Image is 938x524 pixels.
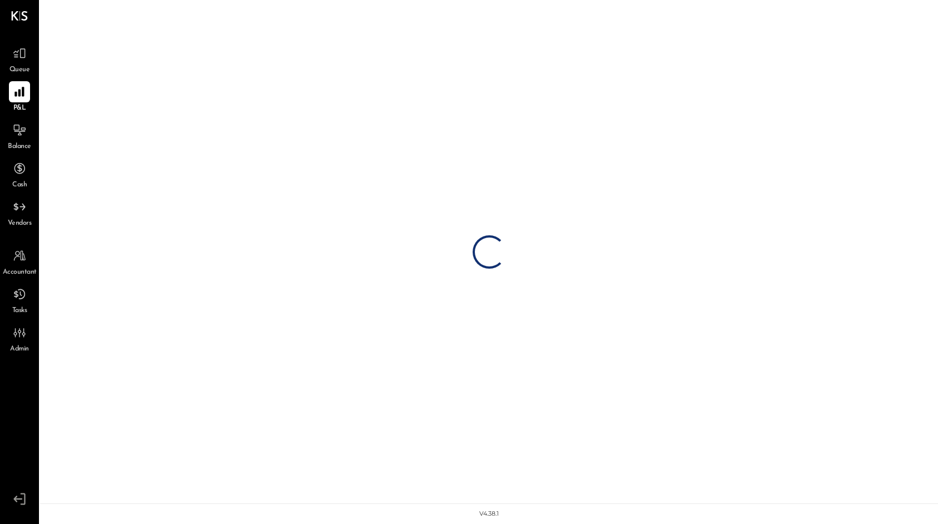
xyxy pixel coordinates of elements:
span: P&L [13,103,26,113]
a: Admin [1,322,38,354]
span: Balance [8,142,31,152]
a: Cash [1,158,38,190]
span: Admin [10,344,29,354]
a: Balance [1,120,38,152]
a: P&L [1,81,38,113]
span: Accountant [3,268,37,278]
a: Vendors [1,196,38,229]
a: Tasks [1,284,38,316]
span: Tasks [12,306,27,316]
span: Queue [9,65,30,75]
a: Queue [1,43,38,75]
span: Vendors [8,219,32,229]
div: v 4.38.1 [479,510,499,518]
span: Cash [12,180,27,190]
a: Accountant [1,245,38,278]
